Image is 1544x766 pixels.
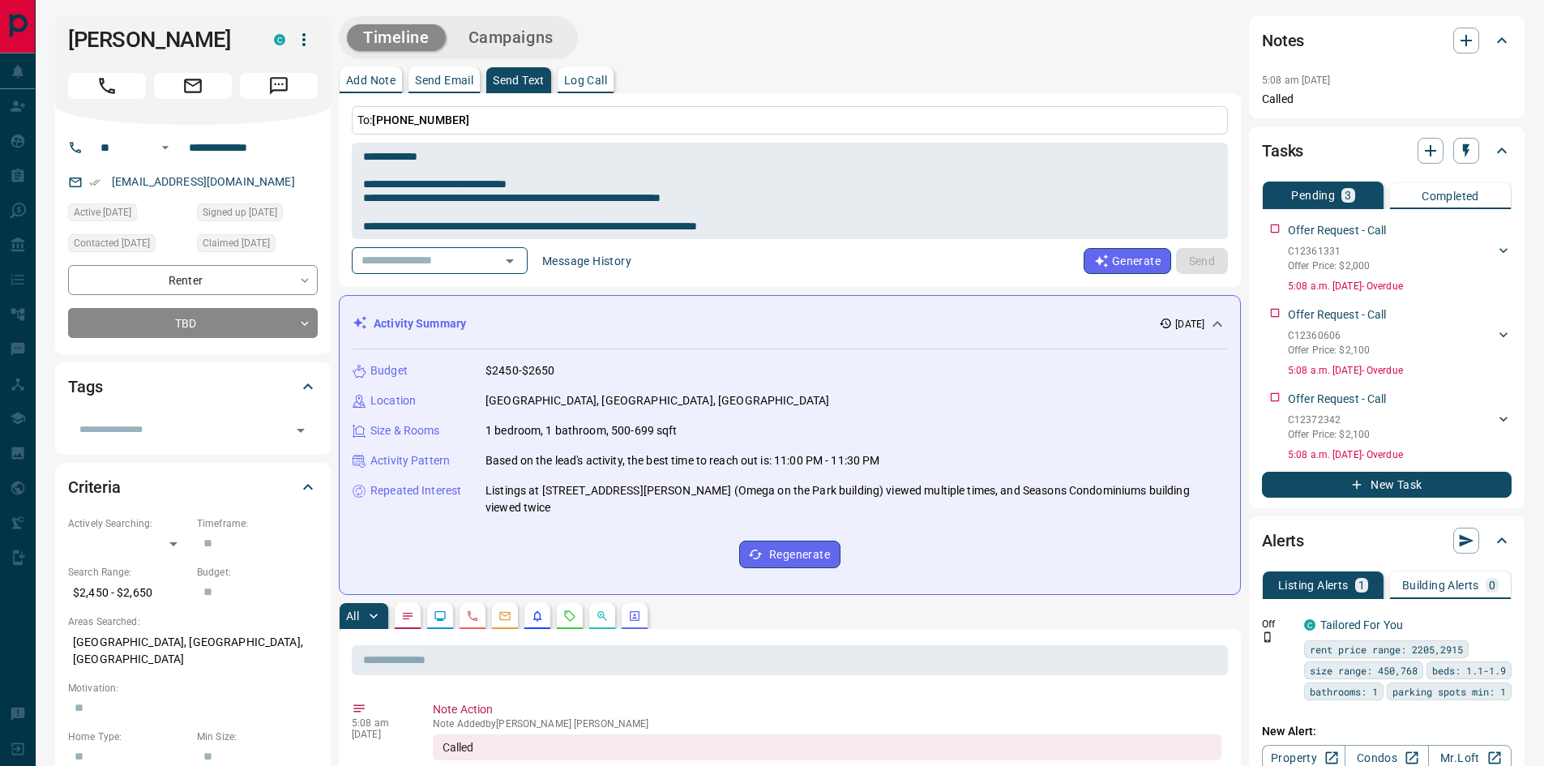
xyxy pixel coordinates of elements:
span: Active [DATE] [74,204,131,220]
div: Criteria [68,468,318,507]
button: Timeline [347,24,446,51]
div: Sat Oct 11 2025 [197,203,318,226]
p: All [346,610,359,622]
svg: Notes [401,610,414,623]
p: 5:08 am [352,717,408,729]
p: Note Action [433,701,1221,718]
p: Offer Request - Call [1288,306,1387,323]
p: Activity Summary [374,315,466,332]
p: [DATE] [1175,317,1204,332]
button: New Task [1262,472,1512,498]
h2: Notes [1262,28,1304,53]
p: New Alert: [1262,723,1512,740]
p: [GEOGRAPHIC_DATA], [GEOGRAPHIC_DATA], [GEOGRAPHIC_DATA] [485,392,829,409]
div: C12360606Offer Price: $2,100 [1288,325,1512,361]
div: Sat Oct 11 2025 [197,234,318,257]
span: Claimed [DATE] [203,235,270,251]
span: Message [240,73,318,99]
button: Campaigns [452,24,570,51]
p: C12360606 [1288,328,1370,343]
p: To: [352,106,1228,135]
p: 5:08 am [DATE] [1262,75,1331,86]
p: Off [1262,617,1294,631]
p: Home Type: [68,730,189,744]
span: rent price range: 2205,2915 [1310,641,1463,657]
p: Note Added by [PERSON_NAME] [PERSON_NAME] [433,718,1221,730]
div: condos.ca [274,34,285,45]
p: Activity Pattern [370,452,450,469]
svg: Agent Actions [628,610,641,623]
p: Budget [370,362,408,379]
p: C12372342 [1288,413,1370,427]
p: Called [1262,91,1512,108]
p: C12361331 [1288,244,1370,259]
p: Add Note [346,75,396,86]
div: Notes [1262,21,1512,60]
svg: Requests [563,610,576,623]
span: Call [68,73,146,99]
div: Alerts [1262,521,1512,560]
button: Open [498,250,521,272]
p: Listings at [STREET_ADDRESS][PERSON_NAME] (Omega on the Park building) viewed multiple times, and... [485,482,1227,516]
div: Tags [68,367,318,406]
p: Location [370,392,416,409]
p: Pending [1291,190,1335,201]
p: 0 [1489,580,1495,591]
p: Repeated Interest [370,482,461,499]
p: Size & Rooms [370,422,440,439]
div: C12372342Offer Price: $2,100 [1288,409,1512,445]
div: Called [433,734,1221,760]
p: Based on the lead's activity, the best time to reach out is: 11:00 PM - 11:30 PM [485,452,880,469]
span: parking spots min: 1 [1392,683,1506,700]
span: bathrooms: 1 [1310,683,1378,700]
p: $2450-$2650 [485,362,554,379]
div: Sat Oct 11 2025 [68,203,189,226]
p: Timeframe: [197,516,318,531]
p: Building Alerts [1402,580,1479,591]
p: [GEOGRAPHIC_DATA], [GEOGRAPHIC_DATA], [GEOGRAPHIC_DATA] [68,629,318,673]
div: condos.ca [1304,619,1315,631]
svg: Push Notification Only [1262,631,1273,643]
h2: Alerts [1262,528,1304,554]
p: [DATE] [352,729,408,740]
p: Offer Price: $2,100 [1288,427,1370,442]
button: Regenerate [739,541,840,568]
h1: [PERSON_NAME] [68,27,250,53]
a: [EMAIL_ADDRESS][DOMAIN_NAME] [112,175,295,188]
p: Offer Request - Call [1288,391,1387,408]
button: Message History [532,248,641,274]
span: Contacted [DATE] [74,235,150,251]
p: Offer Price: $2,100 [1288,343,1370,357]
p: Listing Alerts [1278,580,1349,591]
div: C12361331Offer Price: $2,000 [1288,241,1512,276]
svg: Lead Browsing Activity [434,610,447,623]
div: Renter [68,265,318,295]
div: Tasks [1262,131,1512,170]
span: [PHONE_NUMBER] [372,113,469,126]
span: Signed up [DATE] [203,204,277,220]
svg: Opportunities [596,610,609,623]
p: Offer Request - Call [1288,222,1387,239]
span: beds: 1.1-1.9 [1432,662,1506,678]
h2: Tasks [1262,138,1303,164]
span: Email [154,73,232,99]
svg: Calls [466,610,479,623]
svg: Emails [498,610,511,623]
button: Open [289,419,312,442]
h2: Criteria [68,474,121,500]
p: 1 bedroom, 1 bathroom, 500-699 sqft [485,422,678,439]
p: $2,450 - $2,650 [68,580,189,606]
button: Generate [1084,248,1171,274]
div: TBD [68,308,318,338]
p: Min Size: [197,730,318,744]
p: Actively Searching: [68,516,189,531]
p: 5:08 a.m. [DATE] - Overdue [1288,363,1512,378]
a: Tailored For You [1320,618,1403,631]
span: size range: 450,768 [1310,662,1418,678]
p: Budget: [197,565,318,580]
p: Log Call [564,75,607,86]
svg: Listing Alerts [531,610,544,623]
div: Sat Oct 11 2025 [68,234,189,257]
div: Activity Summary[DATE] [353,309,1227,339]
p: 5:08 a.m. [DATE] - Overdue [1288,279,1512,293]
